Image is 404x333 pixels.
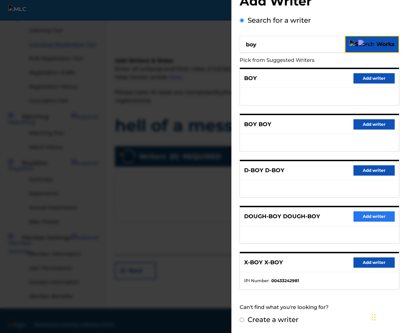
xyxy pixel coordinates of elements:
[353,165,395,176] button: Add writer
[244,74,257,82] p: BOY
[240,36,345,53] input: Search writer's name or IPI Number
[8,5,35,15] img: MLC Logo
[240,53,360,68] p: Pick from Suggested Writers
[370,300,404,333] iframe: Chat Widget
[353,257,395,268] button: Add writer
[353,119,395,130] button: Add writer
[358,40,378,48] img: close
[244,212,320,221] p: DOUGH-BOY DOUGH-BOY
[244,166,284,175] p: D-BOY D-BOY
[244,120,271,129] p: BOY BOY
[244,258,283,267] p: X-BOY X-BOY
[271,278,299,284] strong: 00433242981
[372,307,376,328] div: Drag
[240,300,399,315] div: Can't find what you're looking for?
[349,40,395,48] img: Search Works
[353,73,395,84] button: Add writer
[248,16,311,24] label: Search for a writer
[244,278,270,284] span: IPI Number :
[248,315,298,324] label: Create a writer
[353,211,395,222] button: Add writer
